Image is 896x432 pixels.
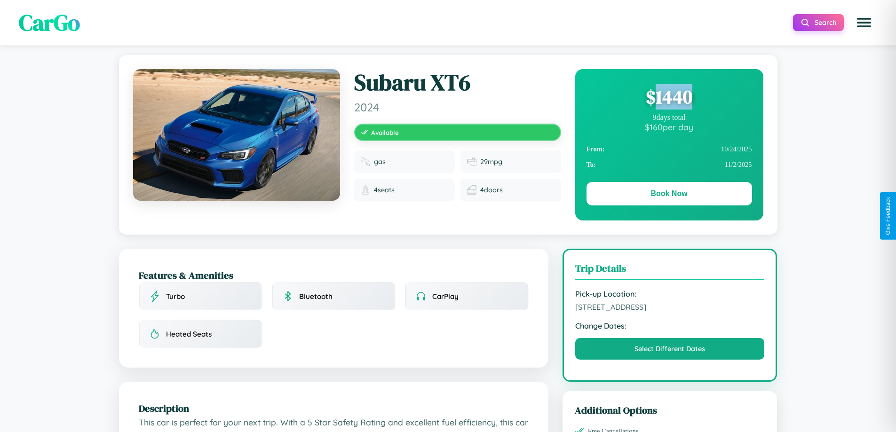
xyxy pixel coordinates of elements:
[374,157,386,166] span: gas
[587,141,752,157] div: 10 / 24 / 2025
[480,157,502,166] span: 29 mpg
[374,186,395,194] span: 4 seats
[575,321,765,330] strong: Change Dates:
[587,113,752,122] div: 9 days total
[166,330,212,338] span: Heated Seats
[851,9,877,36] button: Open menu
[587,161,596,169] strong: To:
[815,18,836,27] span: Search
[299,292,333,301] span: Bluetooth
[575,403,765,417] h3: Additional Options
[587,122,752,132] div: $ 160 per day
[361,185,370,195] img: Seats
[354,69,561,96] h1: Subaru XT6
[166,292,185,301] span: Turbo
[575,261,765,280] h3: Trip Details
[133,69,340,201] img: Subaru XT6 2024
[587,182,752,205] button: Book Now
[480,186,503,194] span: 4 doors
[575,302,765,312] span: [STREET_ADDRESS]
[587,157,752,173] div: 11 / 2 / 2025
[371,128,399,136] span: Available
[575,338,765,360] button: Select Different Dates
[575,289,765,298] strong: Pick-up Location:
[467,185,476,195] img: Doors
[354,100,561,114] span: 2024
[587,84,752,110] div: $ 1440
[432,292,459,301] span: CarPlay
[361,157,370,166] img: Fuel type
[885,197,891,235] div: Give Feedback
[793,14,844,31] button: Search
[139,401,529,415] h2: Description
[467,157,476,166] img: Fuel efficiency
[19,7,80,38] span: CarGo
[587,145,605,153] strong: From:
[139,268,529,282] h2: Features & Amenities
